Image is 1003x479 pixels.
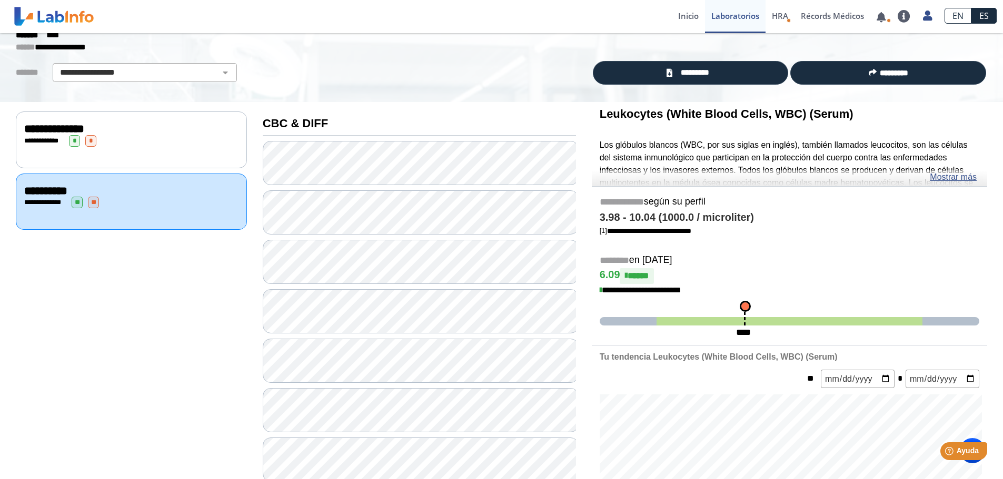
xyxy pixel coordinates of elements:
[821,370,895,388] input: mm/dd/yyyy
[600,227,691,235] a: [1]
[600,107,853,120] b: Leukocytes (White Blood Cells, WBC) (Serum)
[945,8,971,24] a: EN
[930,171,977,184] a: Mostrar más
[909,438,991,467] iframe: Help widget launcher
[772,11,788,21] span: HRA
[263,117,328,130] b: CBC & DIFF
[600,211,979,224] h4: 3.98 - 10.04 (1000.0 / microliter)
[600,352,838,361] b: Tu tendencia Leukocytes (White Blood Cells, WBC) (Serum)
[600,268,979,284] h4: 6.09
[600,196,979,208] h5: según su perfil
[600,139,979,252] p: Los glóbulos blancos (WBC, por sus siglas en inglés), también llamados leucocitos, son las célula...
[906,370,979,388] input: mm/dd/yyyy
[971,8,997,24] a: ES
[600,254,979,267] h5: en [DATE]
